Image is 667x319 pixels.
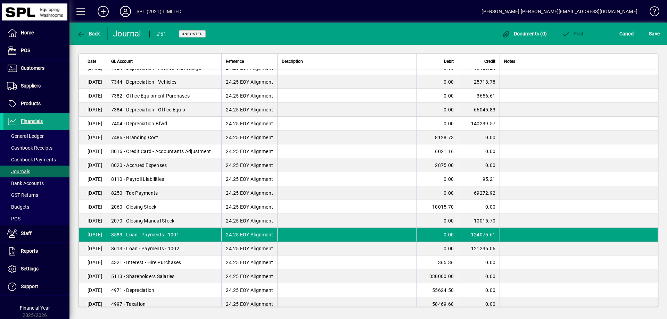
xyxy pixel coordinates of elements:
[649,28,660,39] span: ave
[79,297,107,311] td: [DATE]
[79,200,107,214] td: [DATE]
[111,134,158,141] span: 7486 - Branding Cost
[416,131,458,144] td: 8128.73
[500,27,549,40] button: Documents (0)
[111,273,175,280] span: 5113 - Shareholders Salaries
[3,189,69,201] a: GST Returns
[416,117,458,131] td: 0.00
[79,242,107,255] td: [DATE]
[7,157,56,162] span: Cashbook Payments
[111,217,175,224] span: 2070 - Closing Manual Stock
[7,169,30,174] span: Journals
[21,48,30,53] span: POS
[21,83,41,89] span: Suppliers
[221,158,277,172] td: 24.25 EOY Alignment
[111,190,158,196] span: 8250 - Tax Payments
[21,30,34,35] span: Home
[21,266,39,271] span: Settings
[560,27,586,40] button: Post
[20,305,50,311] span: Financial Year
[561,31,584,36] span: ost
[619,28,635,39] span: Cancel
[21,248,38,254] span: Reports
[111,231,179,238] span: 8583 - Loan - Payments - 1001
[182,32,203,36] span: Unposted
[77,31,100,36] span: Back
[79,158,107,172] td: [DATE]
[416,297,458,311] td: 58469.60
[111,259,181,266] span: 4321 - Interest - Hire Purchases
[221,214,277,228] td: 24.25 EOY Alignment
[21,284,38,289] span: Support
[416,75,458,89] td: 0.00
[92,5,114,18] button: Add
[3,130,69,142] a: General Ledger
[458,214,500,228] td: 10015.70
[111,78,177,85] span: 7344 - Depreciation - Vehicles
[644,1,658,24] a: Knowledge Base
[444,58,454,65] span: Debit
[458,75,500,89] td: 25713.78
[137,6,181,17] div: SPL (2021) LIMITED
[111,162,167,169] span: 8020 - Accrued Expenses
[282,58,303,65] span: Description
[458,131,500,144] td: 0.00
[416,103,458,117] td: 0.00
[618,27,636,40] button: Cancel
[111,176,164,183] span: 8110 - Payroll Liabilities
[458,255,500,269] td: 0.00
[114,5,137,18] button: Profile
[458,228,500,242] td: 124075.61
[221,297,277,311] td: 24.25 EOY Alignment
[79,255,107,269] td: [DATE]
[416,186,458,200] td: 0.00
[458,200,500,214] td: 0.00
[221,186,277,200] td: 24.25 EOY Alignment
[416,269,458,283] td: 330000.00
[7,133,44,139] span: General Ledger
[75,27,102,40] button: Back
[504,58,515,65] span: Notes
[484,58,495,65] span: Credit
[3,142,69,154] a: Cashbook Receipts
[416,228,458,242] td: 0.00
[221,75,277,89] td: 24.25 EOY Alignment
[416,242,458,255] td: 0.00
[3,166,69,177] a: Journals
[3,243,69,260] a: Reports
[3,225,69,242] a: Staff
[221,242,277,255] td: 24.25 EOY Alignment
[221,283,277,297] td: 24.25 EOY Alignment
[458,89,500,103] td: 3656.61
[69,27,108,40] app-page-header-button: Back
[111,58,133,65] span: GL Account
[416,200,458,214] td: 10015.70
[111,106,186,113] span: 7384 - Depreciation - Office Equip
[3,260,69,278] a: Settings
[458,186,500,200] td: 69272.92
[574,31,577,36] span: P
[113,28,142,39] div: Journal
[79,172,107,186] td: [DATE]
[111,92,190,99] span: 7382 - Office Equipment Purchases
[3,154,69,166] a: Cashbook Payments
[21,230,32,236] span: Staff
[221,103,277,117] td: 24.25 EOY Alignment
[111,120,167,127] span: 7404 - Depreciation Bfwd
[221,89,277,103] td: 24.25 EOY Alignment
[3,213,69,225] a: POS
[221,269,277,283] td: 24.25 EOY Alignment
[458,103,500,117] td: 66045.83
[458,283,500,297] td: 0.00
[416,283,458,297] td: 55624.50
[3,95,69,112] a: Products
[79,228,107,242] td: [DATE]
[416,89,458,103] td: 0.00
[79,89,107,103] td: [DATE]
[79,144,107,158] td: [DATE]
[21,101,41,106] span: Products
[7,204,29,210] span: Budgets
[21,118,43,124] span: Financials
[79,117,107,131] td: [DATE]
[79,131,107,144] td: [DATE]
